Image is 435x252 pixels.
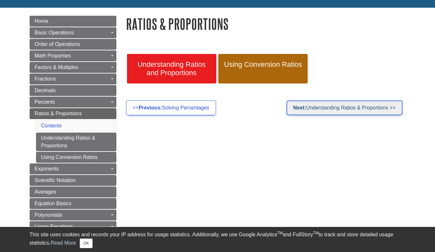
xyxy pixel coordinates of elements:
[35,178,76,183] span: Scientific Notation
[30,210,116,221] a: Polynomials
[132,60,212,77] span: Understanding Ratios and Proportions
[30,221,116,232] a: Linear Equations
[35,99,55,105] span: Percents
[223,60,303,69] span: Using Conversion Ratios
[30,27,116,38] a: Basic Operations
[35,76,56,82] span: Fractions
[30,74,116,84] a: Fractions
[36,133,116,151] a: Understanding Ratios & Proportions
[35,189,56,195] span: Averages
[127,54,216,83] a: Understanding Ratios and Proportions
[35,166,59,171] span: Exponents
[35,201,72,206] span: Equation Basics
[35,41,80,47] span: Order of Operations
[30,175,116,186] a: Scientific Notation
[286,100,402,115] a: Next:Understanding Ratios & Proportions >>
[35,224,73,229] span: Linear Equations
[139,105,162,110] strong: Previous:
[30,16,116,27] a: Home
[35,111,82,116] span: Ratios & Proportions
[30,62,116,73] a: Factors & Multiples
[218,54,308,83] a: Using Conversion Ratios
[30,97,116,108] a: Percents
[35,18,49,24] span: Home
[30,198,116,209] a: Equation Basics
[277,231,283,235] sup: TM
[313,231,319,235] sup: TM
[293,105,306,110] strong: Next:
[50,240,76,246] a: Read More
[35,212,62,218] span: Polynomials
[41,123,62,128] a: Contents
[35,65,78,70] span: Factors & Multiples
[30,50,116,61] a: Math Properties
[30,39,116,50] a: Order of Operations
[35,53,71,58] span: Math Properties
[35,30,74,35] span: Basic Operations
[30,85,116,96] a: Decimals
[30,163,116,174] a: Exponents
[80,239,92,248] button: Close
[36,152,116,163] a: Using Conversion Ratios
[30,108,116,119] a: Ratios & Proportions
[35,88,56,93] span: Decimals
[126,16,406,32] h1: Ratios & Proportions
[30,187,116,197] a: Averages
[126,100,216,115] a: <<Previous:Solving Percentages
[30,231,406,248] div: This site uses cookies and records your IP address for usage statistics. Additionally, we use Goo...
